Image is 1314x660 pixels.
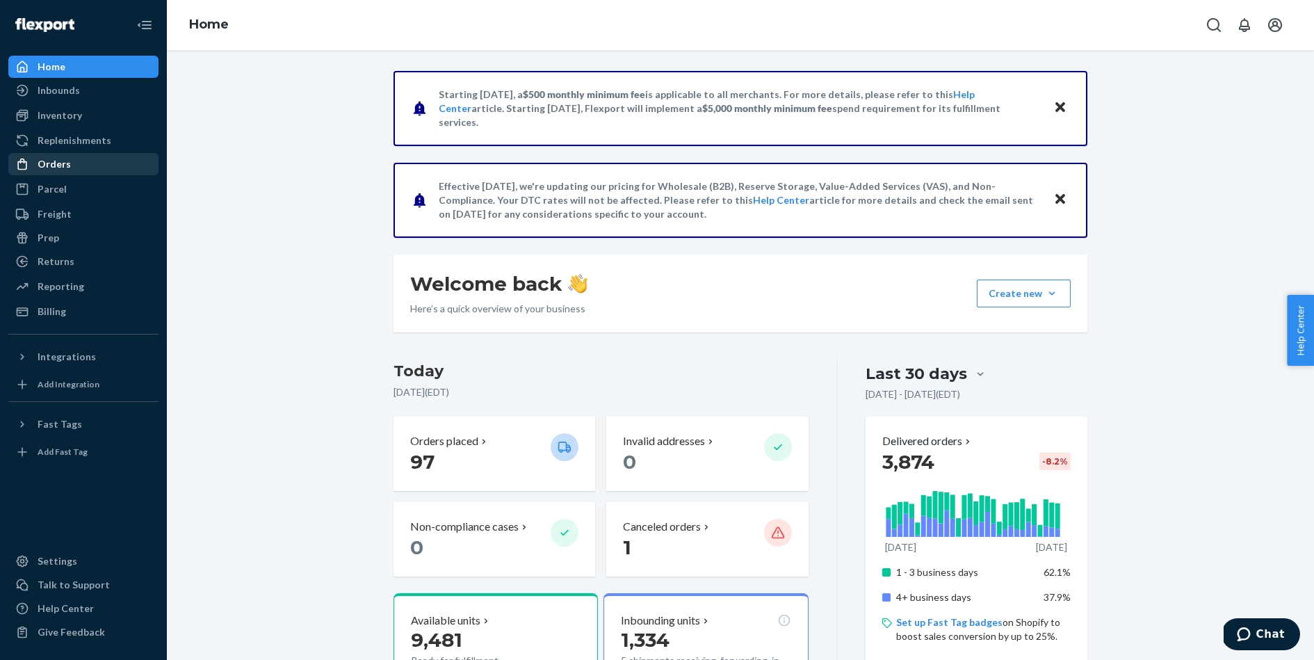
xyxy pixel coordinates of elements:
div: Help Center [38,602,94,615]
button: Open Search Box [1200,11,1228,39]
p: 1 - 3 business days [896,565,1033,579]
a: Home [189,17,229,32]
div: Add Fast Tag [38,446,88,458]
a: Replenishments [8,129,159,152]
button: Fast Tags [8,413,159,435]
a: Orders [8,153,159,175]
div: Inventory [38,108,82,122]
a: Add Fast Tag [8,441,159,463]
a: Add Integration [8,373,159,396]
span: 37.9% [1044,591,1071,603]
div: Home [38,60,65,74]
button: Close [1051,98,1069,118]
button: Close Navigation [131,11,159,39]
div: Prep [38,231,59,245]
a: Settings [8,550,159,572]
p: Non-compliance cases [410,519,519,535]
h3: Today [394,360,809,383]
button: Open notifications [1231,11,1258,39]
p: Here’s a quick overview of your business [410,302,587,316]
button: Delivered orders [882,433,973,449]
a: Home [8,56,159,78]
div: Settings [38,554,77,568]
div: Fast Tags [38,417,82,431]
div: Returns [38,255,74,268]
button: Give Feedback [8,621,159,643]
a: Help Center [8,597,159,620]
button: Help Center [1287,295,1314,366]
div: -8.2 % [1039,453,1071,470]
p: 4+ business days [896,590,1033,604]
p: Effective [DATE], we're updating our pricing for Wholesale (B2B), Reserve Storage, Value-Added Se... [439,179,1040,221]
div: Parcel [38,182,67,196]
p: Invalid addresses [623,433,705,449]
p: Orders placed [410,433,478,449]
span: 1,334 [621,628,670,652]
a: Help Center [753,194,809,206]
button: Orders placed 97 [394,417,595,491]
button: Open account menu [1261,11,1289,39]
span: 1 [623,536,631,559]
button: Canceled orders 1 [606,502,808,577]
div: Talk to Support [38,578,110,592]
p: [DATE] [885,540,916,554]
iframe: Opens a widget where you can chat to one of our agents [1224,618,1300,653]
div: Freight [38,207,72,221]
span: 0 [410,536,423,559]
a: Returns [8,250,159,273]
span: 3,874 [882,450,934,474]
span: $5,000 monthly minimum fee [702,102,832,114]
span: 97 [410,450,435,474]
div: Replenishments [38,134,111,147]
div: Add Integration [38,378,99,390]
img: Flexport logo [15,18,74,32]
a: Freight [8,203,159,225]
button: Close [1051,190,1069,210]
p: [DATE] [1036,540,1067,554]
span: $500 monthly minimum fee [523,88,645,100]
div: Integrations [38,350,96,364]
a: Inbounds [8,79,159,102]
button: Integrations [8,346,159,368]
h1: Welcome back [410,271,587,296]
div: Reporting [38,280,84,293]
span: 9,481 [411,628,462,652]
span: 0 [623,450,636,474]
a: Parcel [8,178,159,200]
a: Reporting [8,275,159,298]
p: [DATE] - [DATE] ( EDT ) [866,387,960,401]
p: Starting [DATE], a is applicable to all merchants. For more details, please refer to this article... [439,88,1040,129]
div: Orders [38,157,71,171]
button: Create new [977,280,1071,307]
a: Inventory [8,104,159,127]
p: Canceled orders [623,519,701,535]
div: Give Feedback [38,625,105,639]
a: Set up Fast Tag badges [896,616,1003,628]
p: [DATE] ( EDT ) [394,385,809,399]
p: on Shopify to boost sales conversion by up to 25%. [896,615,1071,643]
button: Invalid addresses 0 [606,417,808,491]
img: hand-wave emoji [568,274,587,293]
button: Non-compliance cases 0 [394,502,595,577]
span: 62.1% [1044,566,1071,578]
button: Talk to Support [8,574,159,596]
p: Inbounding units [621,613,700,629]
div: Billing [38,305,66,319]
div: Last 30 days [866,363,967,385]
div: Inbounds [38,83,80,97]
p: Available units [411,613,480,629]
ol: breadcrumbs [178,5,240,45]
a: Billing [8,300,159,323]
a: Prep [8,227,159,249]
